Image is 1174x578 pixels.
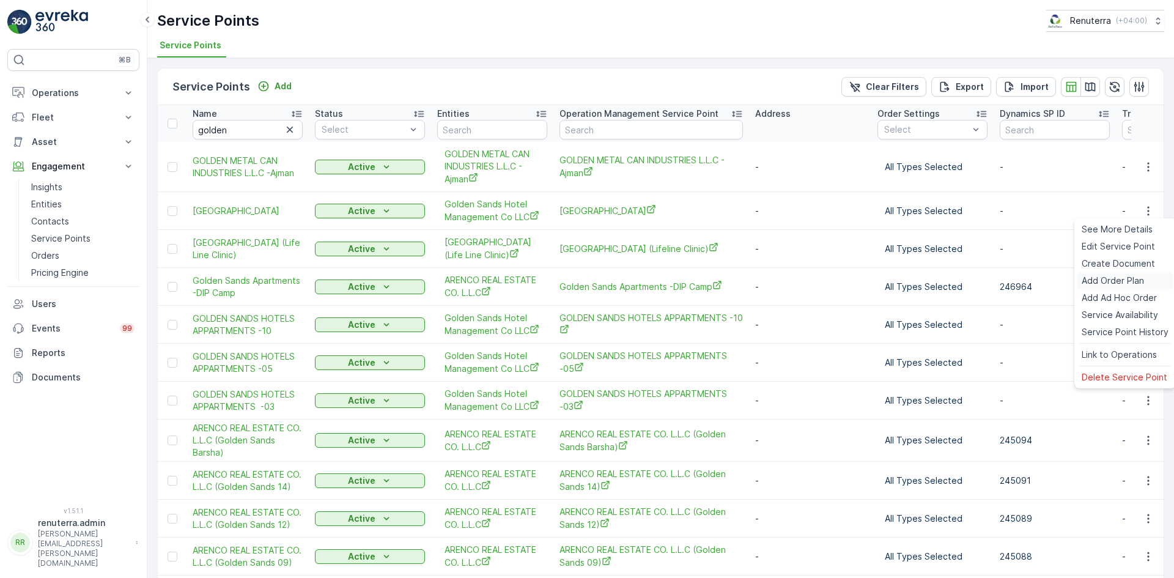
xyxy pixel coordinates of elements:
p: Reports [32,347,135,359]
img: logo_light-DOdMpM7g.png [35,10,88,34]
img: Screenshot_2024-07-26_at_13.33.01.png [1046,14,1065,28]
button: Active [315,511,425,526]
button: Active [315,242,425,256]
p: 245089 [1000,513,1110,525]
a: GOLDEN SANDS HOTELS APPARTMENTS -03 [559,388,743,413]
span: GOLDEN SANDS HOTELS APPARTMENTS -10 [193,313,303,337]
a: ARENCO REAL ESTATE CO. L.L.C [445,544,540,569]
button: Renuterra(+04:00) [1046,10,1164,32]
p: - [1000,161,1110,173]
td: - [749,268,871,306]
p: - [1000,319,1110,331]
p: All Types Selected [885,395,980,407]
p: All Types Selected [885,243,980,255]
span: GOLDEN METAL CAN INDUSTRIES L.L.C -Ajman [445,148,540,185]
p: 246964 [1000,281,1110,293]
button: Export [931,77,991,97]
a: GOLDEN SANDS HOTELS APPARTMENTS -05 [559,350,743,375]
p: Active [348,475,375,487]
span: ARENCO REAL ESTATE CO. L.L.C (Golden Sands 09) [559,544,743,569]
p: Select [884,124,969,136]
p: All Types Selected [885,281,980,293]
p: Service Points [31,232,90,245]
span: [GEOGRAPHIC_DATA] [193,205,303,217]
input: Search [193,120,303,139]
span: ARENCO REAL ESTATE CO. L.L.C (Golden Sands Barsha) [193,422,303,459]
p: Contacts [31,215,69,228]
img: logo [7,10,32,34]
a: Golden Sands Hotel Management Co LLC [445,312,540,337]
p: Users [32,298,135,310]
a: Orders [26,247,139,264]
a: Events99 [7,316,139,341]
div: Toggle Row Selected [168,244,177,254]
p: Export [956,81,984,93]
a: ARENCO REAL ESTATE CO. L.L.C [445,468,540,493]
p: Entities [31,198,62,210]
span: GOLDEN SANDS HOTELS APPARTMENTS -10 [559,312,743,337]
p: All Types Selected [885,550,980,563]
span: Link to Operations [1082,349,1157,361]
td: - [749,382,871,420]
p: Active [348,319,375,331]
p: Events [32,322,113,335]
span: [GEOGRAPHIC_DATA] (Life Line Clinic) [445,236,540,261]
span: ARENCO REAL ESTATE CO. L.L.C (Golden Sands 12) [559,506,743,531]
div: Toggle Row Selected [168,358,177,368]
p: Active [348,513,375,525]
input: Search [1000,120,1110,139]
span: Service Availability [1082,309,1158,321]
button: Active [315,204,425,218]
a: ARENCO REAL ESTATE CO. L.L.C (Golden Sands Barsha) [559,428,743,453]
p: Entities [437,108,470,120]
div: Toggle Row Selected [168,162,177,172]
p: Select [322,124,406,136]
span: [GEOGRAPHIC_DATA] (Life Line Clinic) [193,237,303,261]
span: ARENCO REAL ESTATE CO. L.L.C [445,274,540,299]
p: All Types Selected [885,205,980,217]
span: ARENCO REAL ESTATE CO. L.L.C [445,506,540,531]
p: Active [348,281,375,293]
p: 245094 [1000,434,1110,446]
a: See More Details [1077,221,1173,238]
a: Contacts [26,213,139,230]
span: Add Order Plan [1082,275,1144,287]
p: Insights [31,181,62,193]
a: ARENCO REAL ESTATE CO. L.L.C (Golden Sands 09) [193,544,303,569]
a: Golden Star Medical Center (Lifeline Clinic) [559,242,743,255]
p: [PERSON_NAME][EMAIL_ADDRESS][PERSON_NAME][DOMAIN_NAME] [38,529,130,568]
p: Engagement [32,160,115,172]
a: GOLDEN METAL CAN INDUSTRIES L.L.C -Ajman [559,154,743,179]
span: ARENCO REAL ESTATE CO. L.L.C [445,428,540,453]
p: - [1000,357,1110,369]
div: Toggle Row Selected [168,514,177,524]
p: Pricing Engine [31,267,89,279]
p: Address [755,108,791,120]
td: - [749,500,871,538]
a: Golden Sands Hotel Management Co LLC [445,350,540,375]
p: All Types Selected [885,319,980,331]
p: Active [348,205,375,217]
p: Active [348,357,375,369]
button: Engagement [7,154,139,179]
p: Operations [32,87,115,99]
td: - [749,192,871,230]
a: Golden Star Medical Center (Life Line Clinic) [445,236,540,261]
a: Add Order Plan [1077,272,1173,289]
input: Search [437,120,547,139]
a: GOLDEN SANDS HOTEL CREEK [559,204,743,217]
a: GOLDEN SANDS HOTEL CREEK [193,205,303,217]
a: Golden Star Medical Center (Life Line Clinic) [193,237,303,261]
a: Golden Sands Apartments -DIP Camp [559,280,743,293]
p: - [1000,243,1110,255]
p: 99 [122,324,132,333]
p: - [1000,205,1110,217]
span: Service Point History [1082,326,1168,338]
p: All Types Selected [885,434,980,446]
